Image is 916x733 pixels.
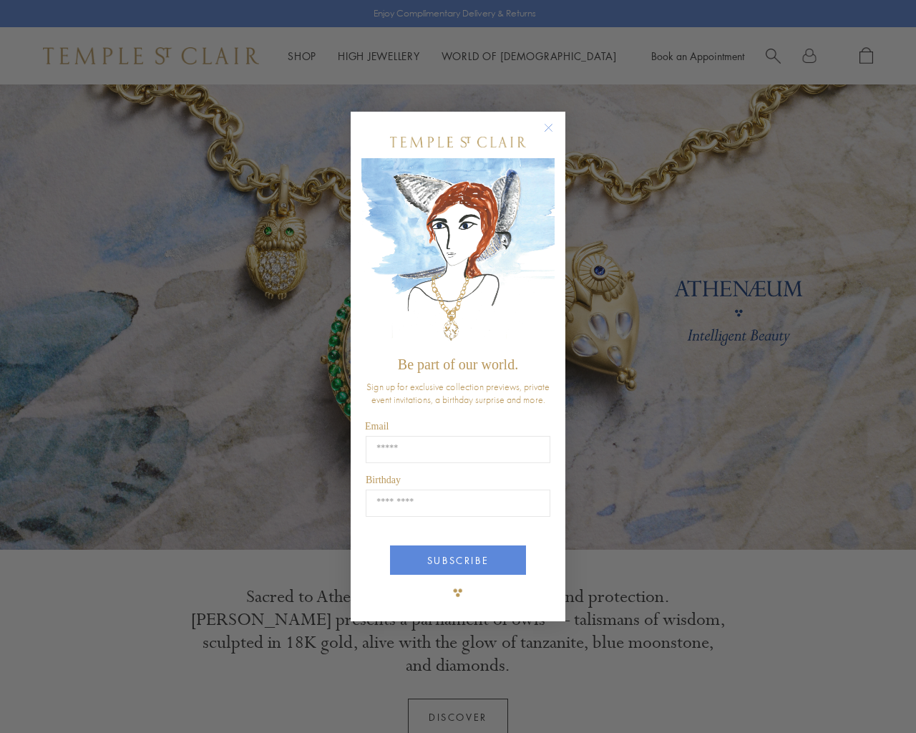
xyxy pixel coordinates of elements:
[398,356,518,372] span: Be part of our world.
[361,158,555,349] img: c4a9eb12-d91a-4d4a-8ee0-386386f4f338.jpeg
[390,545,526,575] button: SUBSCRIBE
[390,137,526,147] img: Temple St. Clair
[366,436,550,463] input: Email
[547,126,565,144] button: Close dialog
[366,475,401,485] span: Birthday
[444,578,472,607] img: TSC
[366,380,550,406] span: Sign up for exclusive collection previews, private event invitations, a birthday surprise and more.
[365,421,389,432] span: Email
